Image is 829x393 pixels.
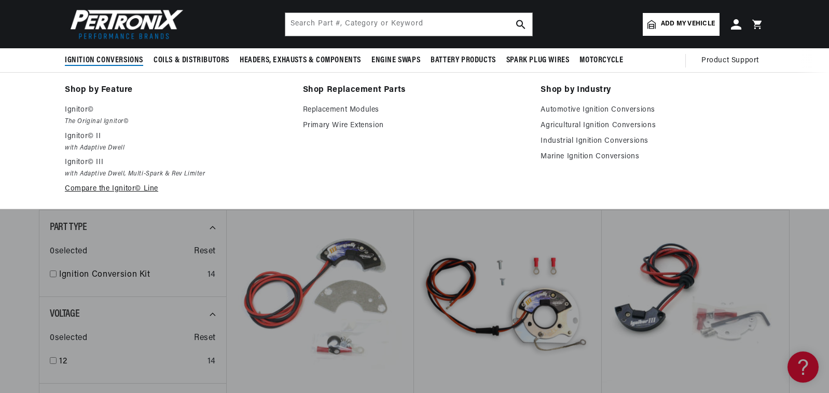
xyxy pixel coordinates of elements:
[65,169,288,180] em: with Adaptive Dwell, Multi-Spark & Rev Limiter
[65,83,288,98] a: Shop by Feature
[541,119,764,132] a: Agricultural Ignition Conversions
[65,104,288,116] p: Ignitor©
[65,156,288,180] a: Ignitor© III with Adaptive Dwell, Multi-Spark & Rev Limiter
[65,130,288,154] a: Ignitor© II with Adaptive Dwell
[148,48,234,73] summary: Coils & Distributors
[285,13,532,36] input: Search Part #, Category or Keyword
[208,268,216,282] div: 14
[303,83,527,98] a: Shop Replacement Parts
[234,48,366,73] summary: Headers, Exhausts & Components
[194,332,216,345] span: Reset
[65,130,288,143] p: Ignitor© II
[59,268,203,282] a: Ignition Conversion Kit
[240,55,361,66] span: Headers, Exhausts & Components
[303,104,527,116] a: Replacement Modules
[303,119,527,132] a: Primary Wire Extension
[425,48,501,73] summary: Battery Products
[541,135,764,147] a: Industrial Ignition Conversions
[50,309,79,319] span: Voltage
[65,183,288,195] a: Compare the Ignitor© Line
[65,6,184,42] img: Pertronix
[701,55,759,66] span: Product Support
[194,245,216,259] span: Reset
[65,156,288,169] p: Ignitor© III
[65,116,288,127] em: The Original Ignitor©
[509,13,532,36] button: search button
[501,48,575,73] summary: Spark Plug Wires
[65,104,288,127] a: Ignitor© The Original Ignitor©
[65,55,143,66] span: Ignition Conversions
[50,245,87,259] span: 0 selected
[661,19,715,29] span: Add my vehicle
[574,48,628,73] summary: Motorcycle
[50,222,87,233] span: Part Type
[643,13,720,36] a: Add my vehicle
[506,55,570,66] span: Spark Plug Wires
[50,332,87,345] span: 0 selected
[154,55,229,66] span: Coils & Distributors
[65,48,148,73] summary: Ignition Conversions
[59,355,203,369] a: 12
[701,48,764,73] summary: Product Support
[431,55,496,66] span: Battery Products
[579,55,623,66] span: Motorcycle
[65,143,288,154] em: with Adaptive Dwell
[208,355,216,369] div: 14
[366,48,425,73] summary: Engine Swaps
[371,55,420,66] span: Engine Swaps
[541,104,764,116] a: Automotive Ignition Conversions
[541,83,764,98] a: Shop by Industry
[541,151,764,163] a: Marine Ignition Conversions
